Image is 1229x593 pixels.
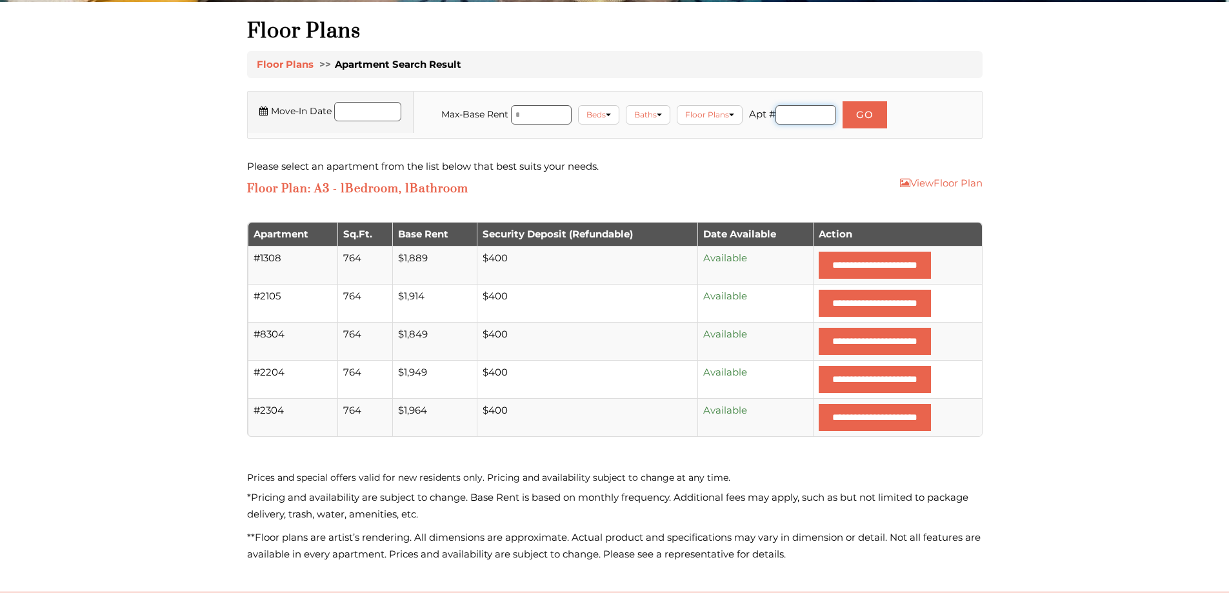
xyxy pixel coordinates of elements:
[477,398,698,436] td: $400
[392,246,476,284] td: $1,889
[247,181,308,196] span: Floor Plan
[392,322,476,360] td: $1,849
[697,223,812,246] th: Date Available
[316,58,334,70] span: >>
[335,58,461,70] span: Apartment Search Result
[813,223,982,246] th: Action
[248,398,338,436] td: #2304
[259,103,332,119] label: Move-In Date
[247,18,983,45] h1: Floor Plans
[337,360,392,398] td: 764
[410,181,468,196] span: Bathroom
[441,106,508,123] label: Max-Base Rent
[703,252,747,264] span: Available
[248,246,338,284] td: #1308
[248,322,338,360] td: #8304
[247,529,983,563] p: **Floor plans are artist’s rendering. All dimensions are approximate. Actual product and specific...
[337,322,392,360] td: 764
[248,360,338,398] td: #2204
[343,228,372,240] span: Sq.Ft.
[746,105,839,128] li: Apt #
[477,246,698,284] td: $400
[248,284,338,322] td: #2105
[337,284,392,322] td: 764
[910,177,934,189] span: View
[477,360,698,398] td: $400
[775,105,836,125] input: Apartment number
[477,322,698,360] td: $400
[247,158,983,175] div: Please select an apartment from the list below that best suits your needs.
[578,105,619,125] a: Beds
[511,105,572,125] input: Max Rent
[247,181,468,196] h3: : A3 - 1 , 1
[910,177,983,189] span: Floor Plan
[247,489,983,523] p: *Pricing and availability are subject to change. Base Rent is based on monthly frequency. Additio...
[703,328,747,340] span: Available
[345,181,399,196] span: Bedroom
[477,284,698,322] td: $400
[392,360,476,398] td: $1,949
[703,404,747,416] span: Available
[703,290,747,302] span: Available
[477,223,698,246] th: Security Deposit (Refundable)
[703,366,747,378] span: Available
[257,58,314,70] a: Floor Plans
[248,223,338,246] th: Apartment
[900,177,983,189] a: ViewFloor Plan
[392,284,476,322] td: $1,914
[337,246,392,284] td: 764
[626,105,670,125] a: Baths
[392,398,476,436] td: $1,964
[843,101,887,128] button: GO
[392,223,476,246] th: Base Rent
[677,105,743,125] a: Floor Plans
[247,469,983,486] label: Prices and special offers valid for new residents only. Pricing and availability subject to chang...
[334,102,401,121] input: Move in date
[337,398,392,436] td: 764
